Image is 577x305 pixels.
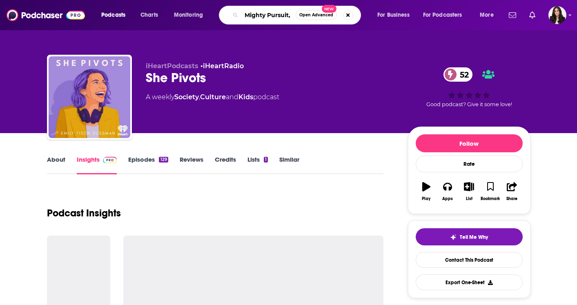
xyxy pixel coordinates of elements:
[442,196,453,201] div: Apps
[416,156,523,172] div: Rate
[203,62,244,70] a: iHeartRadio
[501,177,522,206] button: Share
[159,157,168,163] div: 129
[77,156,117,174] a: InsightsPodchaser Pro
[506,196,517,201] div: Share
[299,13,333,17] span: Open Advanced
[174,9,203,21] span: Monitoring
[279,156,299,174] a: Similar
[226,93,238,101] span: and
[416,252,523,268] a: Contact This Podcast
[201,62,244,70] span: •
[140,9,158,21] span: Charts
[372,9,420,22] button: open menu
[480,177,501,206] button: Bookmark
[548,6,566,24] img: User Profile
[548,6,566,24] span: Logged in as RebeccaShapiro
[128,156,168,174] a: Episodes129
[146,62,198,70] span: iHeartPodcasts
[480,9,494,21] span: More
[416,134,523,152] button: Follow
[416,228,523,245] button: tell me why sparkleTell Me Why
[426,101,512,107] span: Good podcast? Give it some love!
[135,9,163,22] a: Charts
[443,67,473,82] a: 52
[423,9,462,21] span: For Podcasters
[49,56,130,138] img: She Pivots
[101,9,125,21] span: Podcasts
[408,62,530,113] div: 52Good podcast? Give it some love!
[322,5,336,13] span: New
[416,274,523,290] button: Export One-Sheet
[377,9,410,21] span: For Business
[416,177,437,206] button: Play
[458,177,479,206] button: List
[238,93,253,101] a: Kids
[460,234,488,240] span: Tell Me Why
[96,9,136,22] button: open menu
[296,10,337,20] button: Open AdvancedNew
[199,93,200,101] span: ,
[526,8,539,22] a: Show notifications dropdown
[437,177,458,206] button: Apps
[506,8,519,22] a: Show notifications dropdown
[481,196,500,201] div: Bookmark
[452,67,473,82] span: 52
[227,6,369,24] div: Search podcasts, credits, & more...
[146,92,279,102] div: A weekly podcast
[422,196,430,201] div: Play
[168,9,214,22] button: open menu
[180,156,203,174] a: Reviews
[466,196,472,201] div: List
[418,9,474,22] button: open menu
[548,6,566,24] button: Show profile menu
[450,234,457,240] img: tell me why sparkle
[174,93,199,101] a: Society
[247,156,268,174] a: Lists1
[103,157,117,163] img: Podchaser Pro
[7,7,85,23] img: Podchaser - Follow, Share and Rate Podcasts
[200,93,226,101] a: Culture
[241,9,296,22] input: Search podcasts, credits, & more...
[215,156,236,174] a: Credits
[474,9,504,22] button: open menu
[264,157,268,163] div: 1
[47,207,121,219] h1: Podcast Insights
[47,156,65,174] a: About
